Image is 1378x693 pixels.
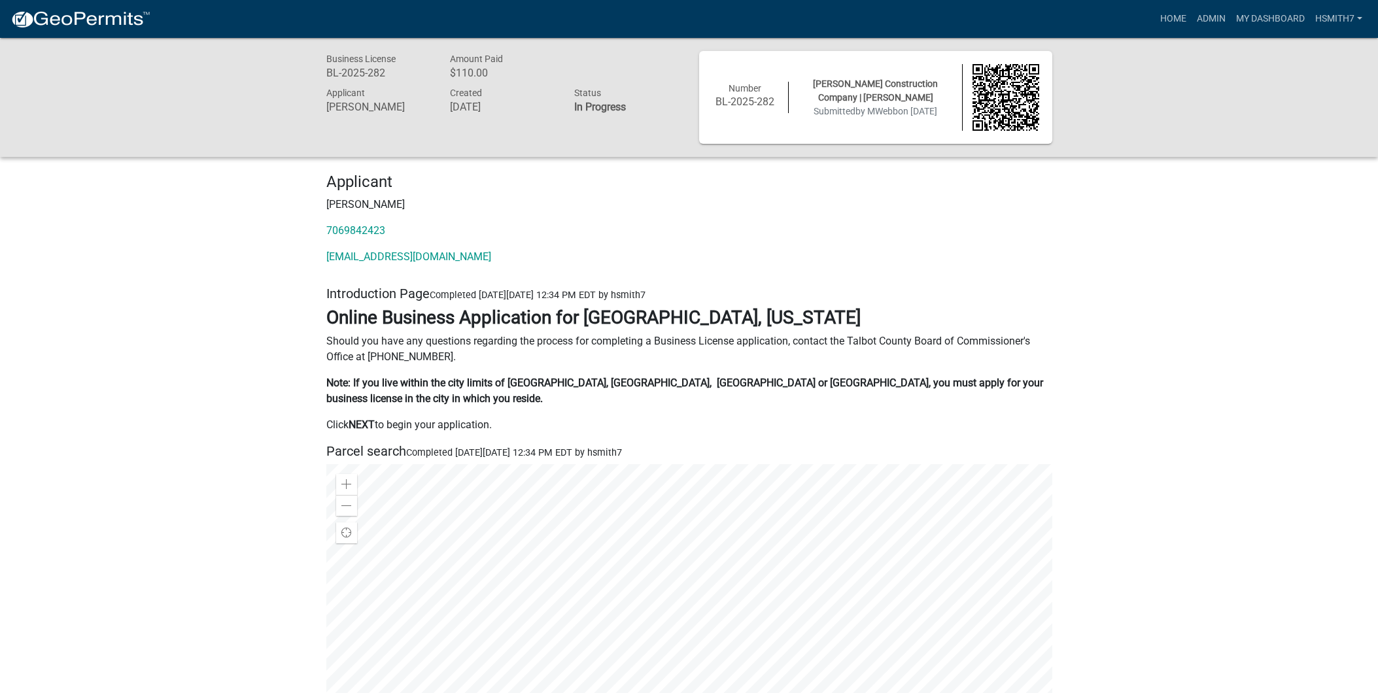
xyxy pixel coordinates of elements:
[336,522,357,543] div: Find my location
[326,197,1052,212] p: [PERSON_NAME]
[326,101,431,113] h6: [PERSON_NAME]
[326,417,1052,433] p: Click to begin your application.
[712,95,779,108] h6: BL-2025-282
[326,67,431,79] h6: BL-2025-282
[729,83,761,93] span: Number
[813,78,938,103] span: [PERSON_NAME] Construction Company | [PERSON_NAME]
[326,377,1043,405] strong: Note: If you live within the city limits of [GEOGRAPHIC_DATA], [GEOGRAPHIC_DATA], [GEOGRAPHIC_DAT...
[430,290,646,301] span: Completed [DATE][DATE] 12:34 PM EDT by hsmith7
[336,474,357,495] div: Zoom in
[326,224,385,237] a: 7069842423
[326,286,1052,301] h5: Introduction Page
[574,88,601,98] span: Status
[450,54,503,64] span: Amount Paid
[450,101,555,113] h6: [DATE]
[326,443,1052,459] h5: Parcel search
[1310,7,1368,31] a: hsmith7
[336,495,357,516] div: Zoom out
[814,106,937,116] span: Submitted on [DATE]
[574,101,626,113] strong: In Progress
[326,250,491,263] a: [EMAIL_ADDRESS][DOMAIN_NAME]
[326,173,1052,192] h4: Applicant
[1192,7,1231,31] a: Admin
[326,54,396,64] span: Business License
[349,418,375,431] strong: NEXT
[855,106,898,116] span: by MWebb
[1231,7,1310,31] a: My Dashboard
[326,307,861,328] strong: Online Business Application for [GEOGRAPHIC_DATA], [US_STATE]
[1155,7,1192,31] a: Home
[406,447,622,458] span: Completed [DATE][DATE] 12:34 PM EDT by hsmith7
[326,333,1052,365] p: Should you have any questions regarding the process for completing a Business License application...
[326,88,365,98] span: Applicant
[450,67,555,79] h6: $110.00
[450,88,482,98] span: Created
[973,64,1039,131] img: QR code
